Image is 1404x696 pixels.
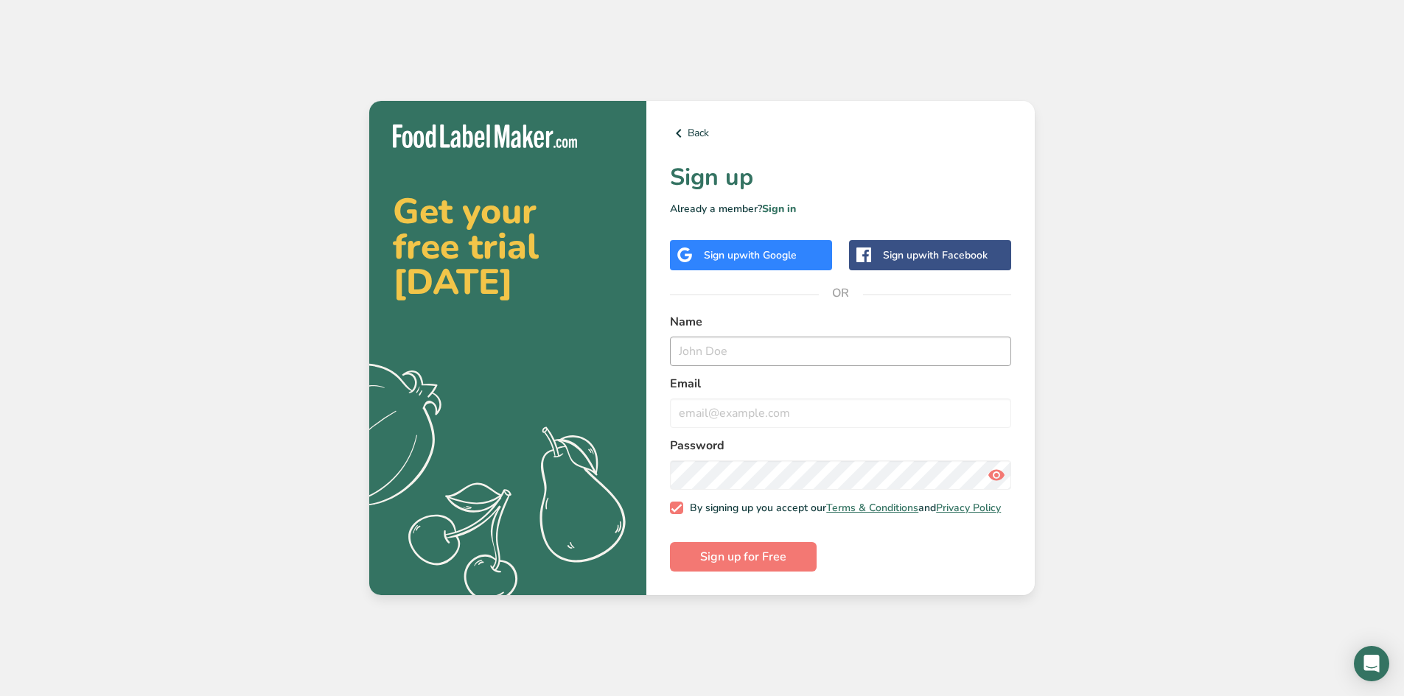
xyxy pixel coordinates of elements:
[670,201,1011,217] p: Already a member?
[670,398,1011,428] input: email@example.com
[883,247,988,263] div: Sign up
[700,548,786,566] span: Sign up for Free
[393,124,577,149] img: Food Label Maker
[670,437,1011,454] label: Password
[918,248,988,262] span: with Facebook
[670,542,817,572] button: Sign up for Free
[762,202,796,216] a: Sign in
[670,124,1011,142] a: Back
[670,337,1011,366] input: John Doe
[739,248,797,262] span: with Google
[393,194,623,300] h2: Get your free trial [DATE]
[1354,646,1389,681] div: Open Intercom Messenger
[819,271,863,315] span: OR
[936,501,1001,515] a: Privacy Policy
[683,502,1002,515] span: By signing up you accept our and
[704,247,797,263] div: Sign up
[670,160,1011,195] h1: Sign up
[670,375,1011,393] label: Email
[670,313,1011,331] label: Name
[826,501,918,515] a: Terms & Conditions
